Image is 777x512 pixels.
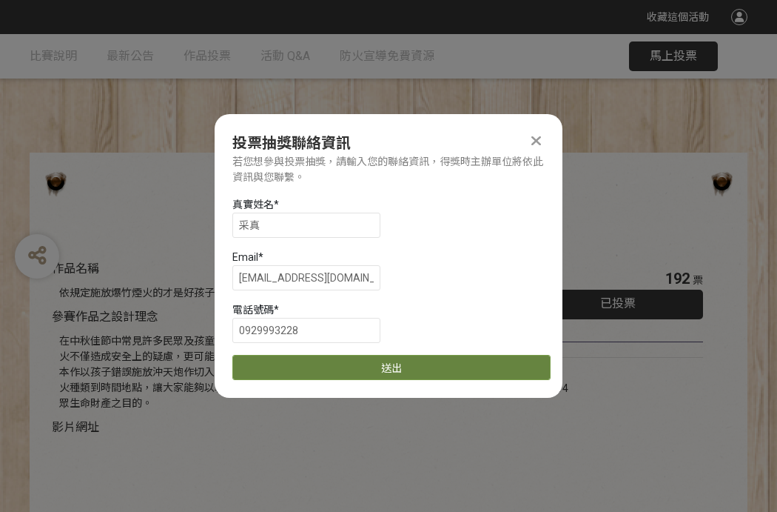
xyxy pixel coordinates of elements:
[184,34,231,79] a: 作品投票
[30,49,77,63] span: 比賽說明
[340,49,434,63] span: 防火宣導免費資源
[260,34,310,79] a: 活動 Q&A
[59,285,488,301] div: 依規定施放爆竹煙火的才是好孩子!
[184,49,231,63] span: 作品投票
[665,270,690,287] span: 192
[52,262,99,276] span: 作品名稱
[573,365,647,380] iframe: Facebook Share
[260,49,310,63] span: 活動 Q&A
[340,34,434,79] a: 防火宣導免費資源
[52,310,158,324] span: 參賽作品之設計理念
[232,355,551,380] button: 送出
[232,304,274,316] span: 電話號碼
[650,49,697,63] span: 馬上投票
[232,132,545,154] div: 投票抽獎聯絡資訊
[59,333,488,411] div: 在中秋佳節中常見許多民眾及孩童施放爆竹煙火來增添過節氛圍，但用錯誤的方式燃放爆竹煙火不僅造成安全上的疑慮，更可能引發火災! 本作以孩子錯誤施放沖天炮作切入，宣導施放一般爆竹煙火該注意的大小事，從...
[232,251,258,263] span: Email
[647,11,709,23] span: 收藏這個活動
[232,199,274,210] span: 真實姓名
[693,274,703,286] span: 票
[107,49,154,63] span: 最新公告
[232,154,545,185] div: 若您想參與投票抽獎，請輸入您的聯絡資訊，得獎時主辦單位將依此資訊與您聯繫。
[52,420,99,434] span: 影片網址
[30,34,77,79] a: 比賽說明
[107,34,154,79] a: 最新公告
[600,296,636,310] span: 已投票
[629,41,718,71] button: 馬上投票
